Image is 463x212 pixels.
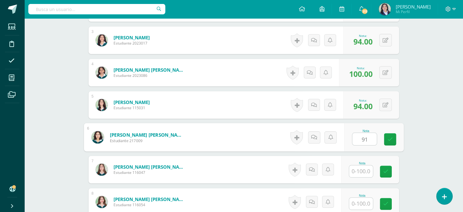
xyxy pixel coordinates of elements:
[28,4,165,14] input: Busca un usuario...
[353,101,373,111] span: 94.00
[114,164,187,170] a: [PERSON_NAME] [PERSON_NAME]
[395,4,430,10] span: [PERSON_NAME]
[114,170,187,175] span: Estudiante 116047
[379,3,391,15] img: 76910bec831e7b1d48aa6c002559430a.png
[353,34,373,38] div: Nota:
[349,162,376,165] div: Nota
[349,198,373,210] input: 0-100.0
[114,34,150,41] a: [PERSON_NAME]
[352,129,380,132] div: Nota
[114,41,150,46] span: Estudiante 2023017
[349,194,376,197] div: Nota
[349,69,373,79] span: 100.00
[96,66,108,79] img: a65b680da69c50c80e65e29575b49f49.png
[353,36,373,47] span: 94.00
[114,67,187,73] a: [PERSON_NAME] [PERSON_NAME]
[114,99,150,105] a: [PERSON_NAME]
[395,9,430,14] span: Mi Perfil
[91,131,104,143] img: f1cf926bdd2dd0e98c1b3022f2eab510.png
[110,131,185,138] a: [PERSON_NAME] [PERSON_NAME]
[114,202,187,207] span: Estudiante 116054
[96,196,108,208] img: 384b1cc24cb8b618a4ed834f4e5b33af.png
[349,66,373,70] div: Nota:
[96,163,108,176] img: 9c10f998347ea9f1370c84444233f897.png
[353,98,373,102] div: Nota:
[114,73,187,78] span: Estudiante 2023086
[349,165,373,177] input: 0-100.0
[352,133,377,145] input: 0-100.0
[361,8,368,15] span: 213
[96,34,108,46] img: 6e225fc003bfcfe63679bea112e55f59.png
[96,99,108,111] img: 5bbe86d4d7762fae058e8c03bcaf5b65.png
[114,196,187,202] a: [PERSON_NAME] [PERSON_NAME]
[110,138,185,143] span: Estudiante 217009
[114,105,150,110] span: Estudiante 115031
